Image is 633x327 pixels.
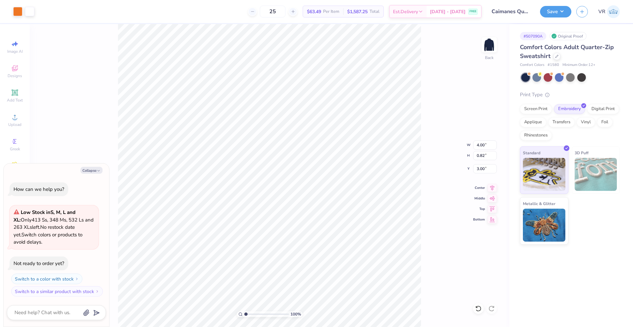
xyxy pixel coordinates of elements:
[8,73,22,78] span: Designs
[598,5,620,18] a: VR
[14,209,75,223] strong: Low Stock in S, M, L and XL :
[487,5,535,18] input: Untitled Design
[80,167,103,174] button: Collapse
[11,274,82,284] button: Switch to a color with stock
[393,8,418,15] span: Est. Delivery
[260,6,286,17] input: – –
[562,62,595,68] span: Minimum Order: 12 +
[473,207,485,211] span: Top
[14,224,75,238] span: No restock date yet.
[14,186,64,193] div: How can we help you?
[575,158,617,191] img: 3D Puff
[290,311,301,317] span: 100 %
[523,200,556,207] span: Metallic & Glitter
[548,117,575,127] div: Transfers
[607,5,620,18] img: Vincent Roxas
[469,9,476,14] span: FREE
[520,104,552,114] div: Screen Print
[473,186,485,190] span: Center
[323,8,339,15] span: Per Item
[520,117,546,127] div: Applique
[554,104,585,114] div: Embroidery
[7,49,23,54] span: Image AI
[95,289,99,293] img: Switch to a similar product with stock
[520,91,620,99] div: Print Type
[520,131,552,140] div: Rhinestones
[10,146,20,152] span: Greek
[14,209,94,245] span: Only 413 Ss, 348 Ms, 532 Ls and 263 XLs left. Switch colors or products to avoid delays.
[523,209,565,242] img: Metallic & Glitter
[370,8,379,15] span: Total
[587,104,619,114] div: Digital Print
[7,98,23,103] span: Add Text
[473,217,485,222] span: Bottom
[597,117,613,127] div: Foil
[520,62,544,68] span: Comfort Colors
[540,6,571,17] button: Save
[14,260,64,267] div: Not ready to order yet?
[520,32,546,40] div: # 507090A
[473,196,485,201] span: Middle
[11,286,103,297] button: Switch to a similar product with stock
[550,32,587,40] div: Original Proof
[523,158,565,191] img: Standard
[430,8,466,15] span: [DATE] - [DATE]
[8,122,21,127] span: Upload
[598,8,605,15] span: VR
[548,62,559,68] span: # 1580
[520,43,614,60] span: Comfort Colors Adult Quarter-Zip Sweatshirt
[307,8,321,15] span: $63.49
[347,8,368,15] span: $1,587.25
[523,149,540,156] span: Standard
[485,55,494,61] div: Back
[575,149,588,156] span: 3D Puff
[483,38,496,51] img: Back
[75,277,79,281] img: Switch to a color with stock
[577,117,595,127] div: Vinyl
